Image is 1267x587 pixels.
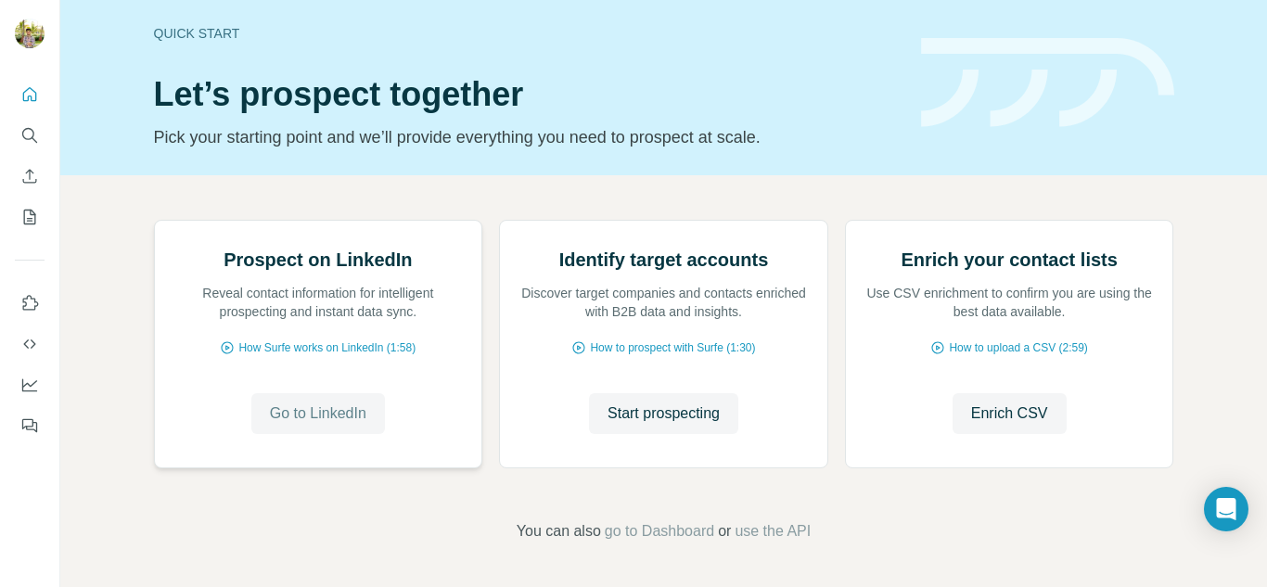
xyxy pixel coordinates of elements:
p: Reveal contact information for intelligent prospecting and instant data sync. [173,284,464,321]
span: or [718,520,731,542]
button: Go to LinkedIn [251,393,385,434]
span: You can also [517,520,601,542]
p: Discover target companies and contacts enriched with B2B data and insights. [518,284,809,321]
h2: Identify target accounts [559,247,769,273]
p: Pick your starting point and we’ll provide everything you need to prospect at scale. [154,124,899,150]
button: use the API [735,520,811,542]
button: Quick start [15,78,45,111]
button: Feedback [15,409,45,442]
span: Enrich CSV [971,402,1048,425]
button: Dashboard [15,368,45,402]
span: How Surfe works on LinkedIn (1:58) [238,339,416,356]
p: Use CSV enrichment to confirm you are using the best data available. [864,284,1155,321]
span: How to upload a CSV (2:59) [949,339,1087,356]
button: Search [15,119,45,152]
h2: Prospect on LinkedIn [224,247,412,273]
h2: Enrich your contact lists [901,247,1117,273]
span: How to prospect with Surfe (1:30) [590,339,755,356]
span: Go to LinkedIn [270,402,366,425]
div: Open Intercom Messenger [1204,487,1248,531]
img: Avatar [15,19,45,48]
button: Use Surfe API [15,327,45,361]
img: banner [921,38,1174,128]
button: Enrich CSV [15,160,45,193]
button: My lists [15,200,45,234]
button: Enrich CSV [953,393,1067,434]
button: go to Dashboard [605,520,714,542]
span: Start prospecting [608,402,720,425]
button: Start prospecting [589,393,738,434]
div: Quick start [154,24,899,43]
h1: Let’s prospect together [154,76,899,113]
button: Use Surfe on LinkedIn [15,287,45,320]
